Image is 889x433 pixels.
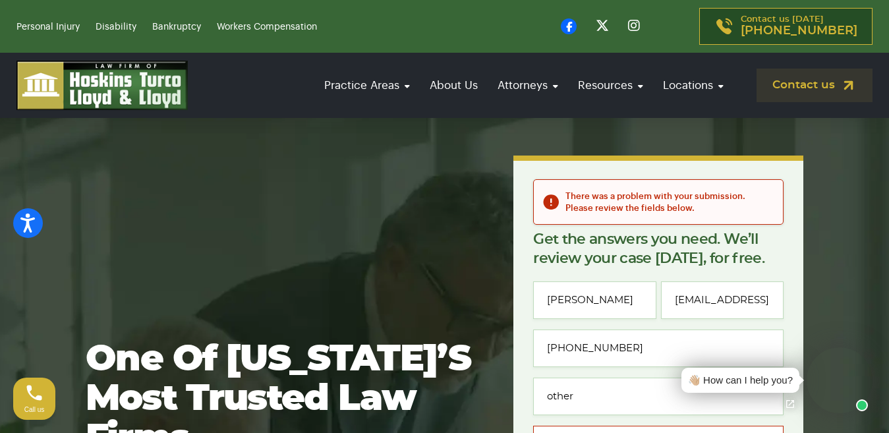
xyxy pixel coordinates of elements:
a: Attorneys [491,67,565,104]
a: About Us [423,67,484,104]
span: Call us [24,406,45,413]
p: Get the answers you need. We’ll review your case [DATE], for free. [533,230,784,268]
a: Contact us [DATE][PHONE_NUMBER] [699,8,873,45]
h2: There was a problem with your submission. Please review the fields below. [565,190,772,214]
a: Practice Areas [318,67,416,104]
a: Contact us [757,69,873,102]
a: Locations [656,67,730,104]
input: Email* [661,281,784,319]
span: [PHONE_NUMBER] [741,24,857,38]
input: Full Name [533,281,656,319]
div: 👋🏼 How can I help you? [688,373,793,388]
input: Type of case or question [533,378,784,415]
a: Bankruptcy [152,22,201,32]
p: Contact us [DATE] [741,15,857,38]
input: Phone* [533,330,784,367]
a: Personal Injury [16,22,80,32]
a: Workers Compensation [217,22,317,32]
a: Open chat [776,390,804,418]
img: logo [16,61,188,110]
a: Resources [571,67,650,104]
a: Disability [96,22,136,32]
